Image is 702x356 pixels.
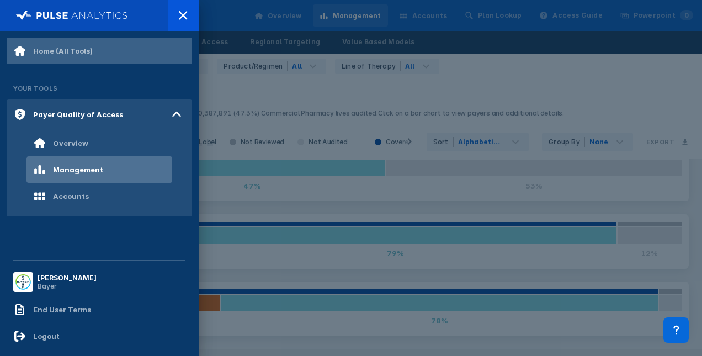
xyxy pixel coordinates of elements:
[38,274,97,282] div: [PERSON_NAME]
[38,282,97,290] div: Bayer
[7,78,192,99] div: Your Tools
[7,296,192,323] a: End User Terms
[15,274,31,290] img: menu button
[53,139,88,148] div: Overview
[33,305,91,314] div: End User Terms
[33,332,60,341] div: Logout
[7,38,192,64] a: Home (All Tools)
[16,8,128,23] img: pulse-logo-full-white.svg
[7,130,192,156] a: Overview
[33,110,123,119] div: Payer Quality of Access
[663,317,689,343] div: Contact Support
[7,183,192,210] a: Accounts
[53,165,103,174] div: Management
[53,192,89,201] div: Accounts
[7,156,192,183] a: Management
[33,46,93,55] div: Home (All Tools)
